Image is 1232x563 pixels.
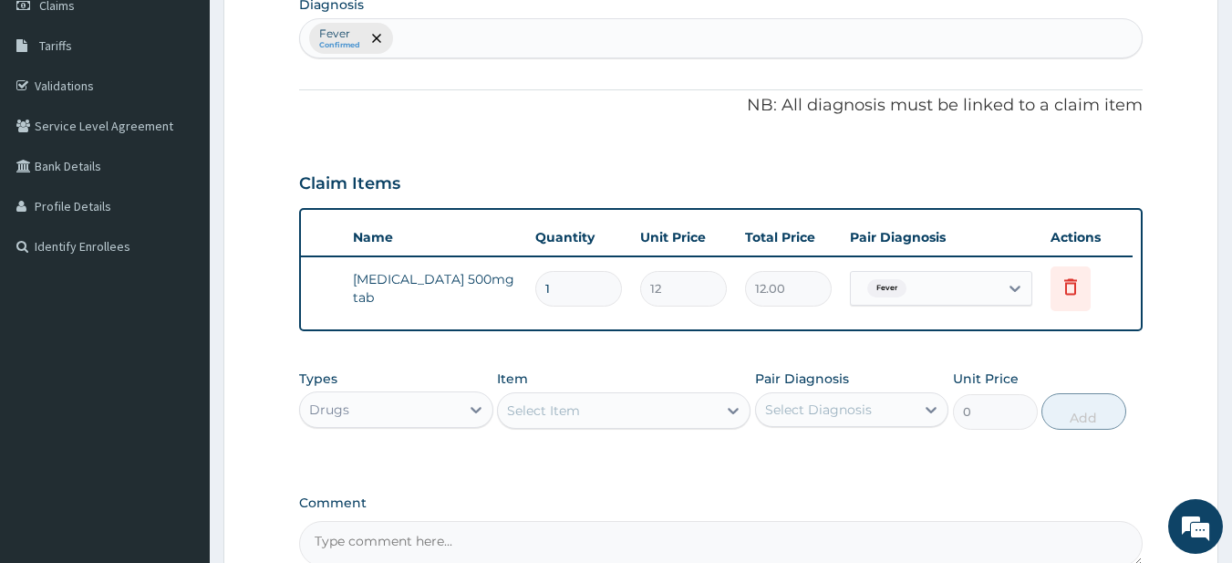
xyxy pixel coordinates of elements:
[631,219,736,255] th: Unit Price
[319,41,360,50] small: Confirmed
[1041,219,1133,255] th: Actions
[319,26,360,41] p: Fever
[39,37,72,54] span: Tariffs
[95,102,306,126] div: Chat with us now
[755,370,849,388] label: Pair Diagnosis
[368,30,385,47] span: remove selection option
[299,495,1144,511] label: Comment
[344,261,526,316] td: [MEDICAL_DATA] 500mg tab
[526,219,631,255] th: Quantity
[299,371,337,387] label: Types
[34,91,74,137] img: d_794563401_company_1708531726252_794563401
[106,166,252,350] span: We're online!
[736,219,841,255] th: Total Price
[1041,393,1126,430] button: Add
[497,370,528,388] label: Item
[507,401,580,420] div: Select Item
[867,279,906,297] span: Fever
[299,9,343,53] div: Minimize live chat window
[344,219,526,255] th: Name
[299,174,400,194] h3: Claim Items
[309,401,349,419] div: Drugs
[299,94,1144,118] p: NB: All diagnosis must be linked to a claim item
[9,371,347,435] textarea: Type your message and hit 'Enter'
[953,370,1019,388] label: Unit Price
[841,219,1041,255] th: Pair Diagnosis
[765,401,872,419] div: Select Diagnosis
